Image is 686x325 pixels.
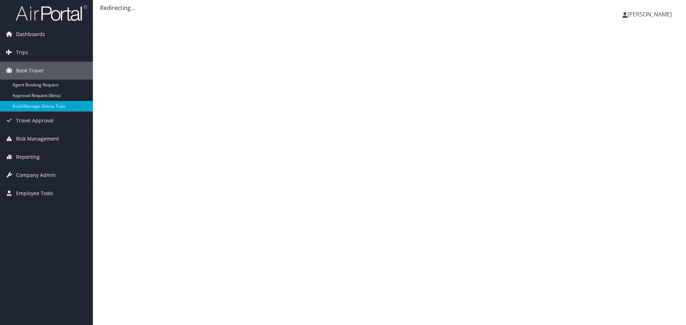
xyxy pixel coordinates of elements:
[16,25,45,43] span: Dashboards
[622,4,679,25] a: [PERSON_NAME]
[627,10,672,18] span: [PERSON_NAME]
[16,148,40,166] span: Reporting
[16,166,56,184] span: Company Admin
[16,62,44,80] span: Book Travel
[16,5,87,21] img: airportal-logo.png
[16,44,28,61] span: Trips
[16,130,59,148] span: Risk Management
[100,4,679,12] div: Redirecting...
[16,184,53,202] span: Employee Tools
[16,112,54,130] span: Travel Approval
